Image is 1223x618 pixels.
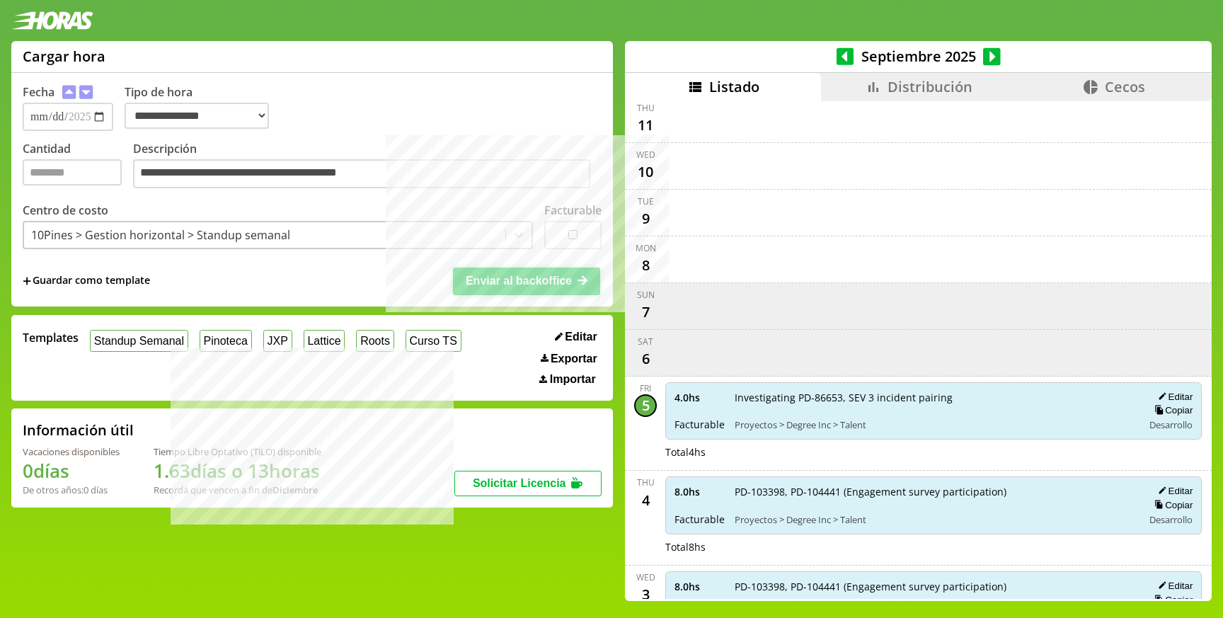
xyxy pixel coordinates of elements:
[674,391,725,404] span: 4.0 hs
[565,331,597,343] span: Editar
[636,571,655,583] div: Wed
[11,11,93,30] img: logotipo
[637,289,655,301] div: Sun
[23,420,134,440] h2: Información útil
[23,445,120,458] div: Vacaciones disponibles
[473,477,566,489] span: Solicitar Licencia
[200,330,252,352] button: Pinoteca
[536,352,602,366] button: Exportar
[90,330,188,352] button: Standup Semanal
[634,488,657,511] div: 4
[888,77,972,96] span: Distribución
[1149,418,1193,431] span: Desarrollo
[154,445,321,458] div: Tiempo Libre Optativo (TiLO) disponible
[735,513,1133,526] span: Proyectos > Degree Inc > Talent
[133,141,602,193] label: Descripción
[637,102,655,114] div: Thu
[263,330,292,352] button: JXP
[133,159,590,189] textarea: Descripción
[550,373,596,386] span: Importar
[709,77,759,96] span: Listado
[665,540,1202,554] div: Total 8 hs
[634,161,657,183] div: 10
[154,483,321,496] div: Recordá que vencen a fin de
[665,445,1202,459] div: Total 4 hs
[551,353,597,365] span: Exportar
[406,330,461,352] button: Curso TS
[735,418,1133,431] span: Proyectos > Degree Inc > Talent
[1149,513,1193,526] span: Desarrollo
[854,47,983,66] span: Septiembre 2025
[23,458,120,483] h1: 0 días
[674,418,725,431] span: Facturable
[674,513,725,526] span: Facturable
[1150,594,1193,606] button: Copiar
[31,227,290,243] div: 10Pines > Gestion horizontal > Standup semanal
[735,391,1133,404] span: Investigating PD-86653, SEV 3 incident pairing
[544,202,602,218] label: Facturable
[453,268,600,294] button: Enviar al backoffice
[634,254,657,277] div: 8
[638,195,654,207] div: Tue
[23,141,133,193] label: Cantidad
[23,159,122,185] input: Cantidad
[634,301,657,324] div: 7
[272,483,318,496] b: Diciembre
[1154,580,1193,592] button: Editar
[1150,404,1193,416] button: Copiar
[735,580,1133,593] span: PD-103398, PD-104441 (Engagement survey participation)
[23,273,150,289] span: +Guardar como template
[674,580,725,593] span: 8.0 hs
[154,458,321,483] h1: 1.63 días o 13 horas
[304,330,345,352] button: Lattice
[634,394,657,417] div: 5
[1154,485,1193,497] button: Editar
[23,483,120,496] div: De otros años: 0 días
[23,202,108,218] label: Centro de costo
[454,471,602,496] button: Solicitar Licencia
[125,103,269,129] select: Tipo de hora
[634,583,657,606] div: 3
[636,242,656,254] div: Mon
[1154,391,1193,403] button: Editar
[1150,499,1193,511] button: Copiar
[23,84,54,100] label: Fecha
[23,273,31,289] span: +
[625,101,1212,599] div: scrollable content
[637,476,655,488] div: Thu
[735,485,1133,498] span: PD-103398, PD-104441 (Engagement survey participation)
[638,336,653,348] div: Sat
[1105,77,1145,96] span: Cecos
[23,330,79,345] span: Templates
[466,275,572,287] span: Enviar al backoffice
[634,348,657,370] div: 6
[23,47,105,66] h1: Cargar hora
[356,330,394,352] button: Roots
[125,84,280,131] label: Tipo de hora
[551,330,602,344] button: Editar
[674,485,725,498] span: 8.0 hs
[634,114,657,137] div: 11
[636,149,655,161] div: Wed
[634,207,657,230] div: 9
[640,382,651,394] div: Fri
